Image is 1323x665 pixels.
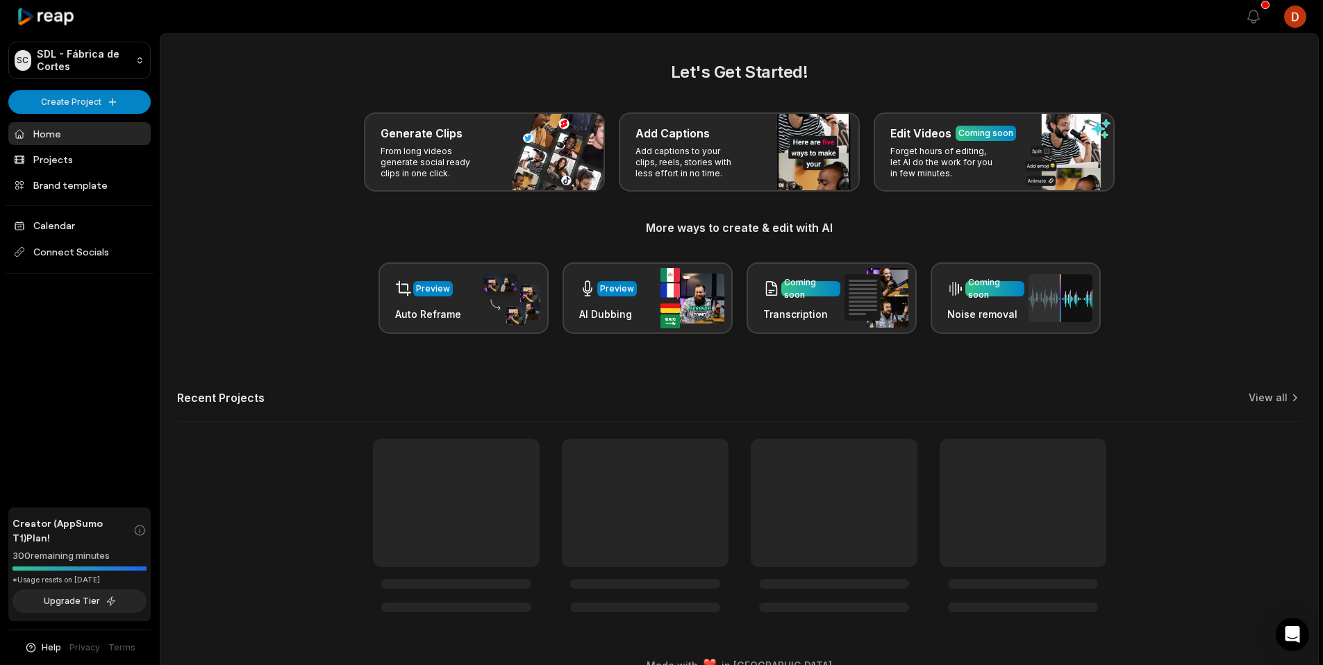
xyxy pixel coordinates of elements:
[177,391,265,405] h2: Recent Projects
[947,307,1024,321] h3: Noise removal
[8,239,151,264] span: Connect Socials
[8,90,151,114] button: Create Project
[13,516,133,545] span: Creator (AppSumo T1) Plan!
[395,307,461,321] h3: Auto Reframe
[660,268,724,328] img: ai_dubbing.png
[416,283,450,295] div: Preview
[844,268,908,328] img: transcription.png
[635,146,743,179] p: Add captions to your clips, reels, stories with less effort in no time.
[890,125,951,142] h3: Edit Videos
[37,48,131,73] p: SDL - Fábrica de Cortes
[8,174,151,196] a: Brand template
[381,125,463,142] h3: Generate Clips
[108,641,135,654] a: Terms
[1029,274,1092,322] img: noise_removal.png
[381,146,488,179] p: From long videos generate social ready clips in one click.
[13,575,147,585] div: *Usage resets on [DATE]
[8,214,151,237] a: Calendar
[13,589,147,613] button: Upgrade Tier
[784,276,838,301] div: Coming soon
[177,60,1301,85] h2: Let's Get Started!
[42,641,61,654] span: Help
[968,276,1022,301] div: Coming soon
[1276,618,1309,651] div: Open Intercom Messenger
[177,219,1301,236] h3: More ways to create & edit with AI
[13,549,147,563] div: 300 remaining minutes
[958,127,1013,140] div: Coming soon
[24,641,61,654] button: Help
[763,307,840,321] h3: Transcription
[15,50,31,71] div: SC
[635,125,710,142] h3: Add Captions
[1249,391,1288,405] a: View all
[8,148,151,171] a: Projects
[579,307,637,321] h3: AI Dubbing
[476,271,540,326] img: auto_reframe.png
[69,641,100,654] a: Privacy
[600,283,634,295] div: Preview
[890,146,998,179] p: Forget hours of editing, let AI do the work for you in few minutes.
[8,122,151,145] a: Home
